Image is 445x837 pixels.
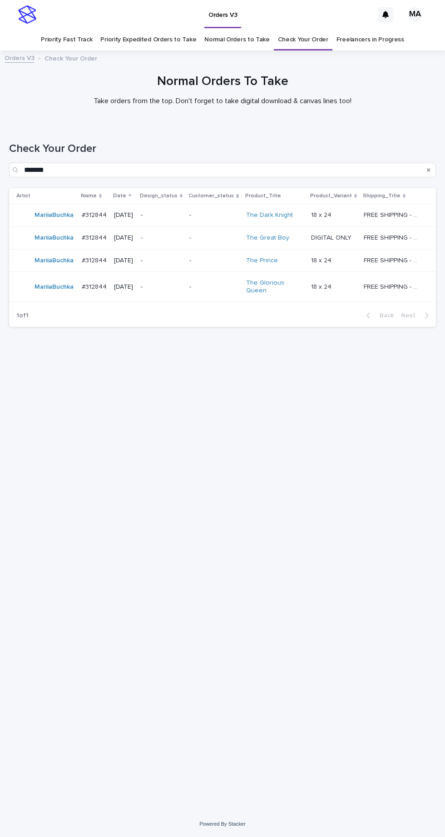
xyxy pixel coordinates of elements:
a: The Prince [246,257,278,265]
p: - [189,234,239,242]
p: #312844 [82,210,109,219]
p: #312844 [82,281,109,291]
p: 18 x 24 [311,281,333,291]
a: The Dark Knight [246,211,293,219]
p: #312844 [82,255,109,265]
a: The Great Boy [246,234,289,242]
p: 1 of 1 [9,305,36,327]
p: FREE SHIPPING - preview in 1-2 business days, after your approval delivery will take 5-10 b.d. [364,210,422,219]
h1: Check Your Order [9,142,436,155]
a: MariiaBuchka [35,211,74,219]
a: MariiaBuchka [35,257,74,265]
a: Normal Orders to Take [204,29,270,50]
p: Check Your Order [44,53,97,63]
a: Priority Fast Track [41,29,92,50]
tr: MariiaBuchka #312844#312844 [DATE]--The Dark Knight 18 x 2418 x 24 FREE SHIPPING - preview in 1-2... [9,204,436,226]
p: Shipping_Title [363,191,400,201]
a: Orders V3 [5,52,35,63]
button: Next [397,311,436,320]
tr: MariiaBuchka #312844#312844 [DATE]--The Glorious Queen 18 x 2418 x 24 FREE SHIPPING - preview in ... [9,272,436,302]
a: Powered By Stacker [199,821,245,827]
p: [DATE] [114,211,133,219]
tr: MariiaBuchka #312844#312844 [DATE]--The Prince 18 x 2418 x 24 FREE SHIPPING - preview in 1-2 busi... [9,249,436,272]
p: - [141,211,182,219]
div: MA [408,7,422,22]
p: DIGITAL ONLY [311,232,353,242]
p: - [141,283,182,291]
p: Name [81,191,97,201]
a: MariiaBuchka [35,234,74,242]
p: [DATE] [114,257,133,265]
span: Back [374,312,394,319]
tr: MariiaBuchka #312844#312844 [DATE]--The Great Boy DIGITAL ONLYDIGITAL ONLY FREE SHIPPING - previe... [9,226,436,249]
img: stacker-logo-s-only.png [18,5,36,24]
a: Priority Expedited Orders to Take [100,29,196,50]
a: MariiaBuchka [35,283,74,291]
p: FREE SHIPPING - preview in 1-2 business days, after your approval delivery will take 5-10 b.d. [364,232,422,242]
p: Date [113,191,126,201]
p: - [189,211,239,219]
span: Next [401,312,421,319]
p: - [189,257,239,265]
h1: Normal Orders To Take [9,74,436,90]
a: Check Your Order [278,29,328,50]
p: Product_Variant [310,191,352,201]
p: Take orders from the top. Don't forget to take digital download & canvas lines too! [41,97,404,105]
p: FREE SHIPPING - preview in 1-2 business days, after your approval delivery will take 5-10 b.d. [364,255,422,265]
p: [DATE] [114,234,133,242]
p: #312844 [82,232,109,242]
p: FREE SHIPPING - preview in 1-2 business days, after your approval delivery will take 5-10 b.d. [364,281,422,291]
p: Customer_status [188,191,234,201]
a: Freelancers in Progress [336,29,404,50]
p: - [141,234,182,242]
p: 18 x 24 [311,255,333,265]
p: Product_Title [245,191,281,201]
p: [DATE] [114,283,133,291]
button: Back [359,311,397,320]
p: 18 x 24 [311,210,333,219]
p: - [189,283,239,291]
p: Design_status [140,191,178,201]
a: The Glorious Queen [246,279,303,295]
p: - [141,257,182,265]
input: Search [9,163,436,177]
p: Artist [16,191,30,201]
